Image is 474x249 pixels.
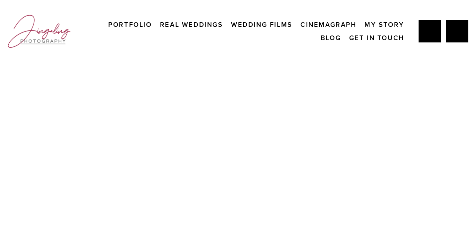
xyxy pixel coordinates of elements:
[300,18,356,31] a: Cinemagraph
[231,18,292,31] a: Wedding Films
[6,12,73,51] img: Jingaling Photography
[446,20,468,42] a: Instagram
[349,31,404,44] a: Get In Touch
[419,20,441,42] a: Jing Yang
[160,18,223,31] a: Real Weddings
[364,18,404,31] a: My Story
[321,31,341,44] a: Blog
[108,18,152,31] a: Portfolio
